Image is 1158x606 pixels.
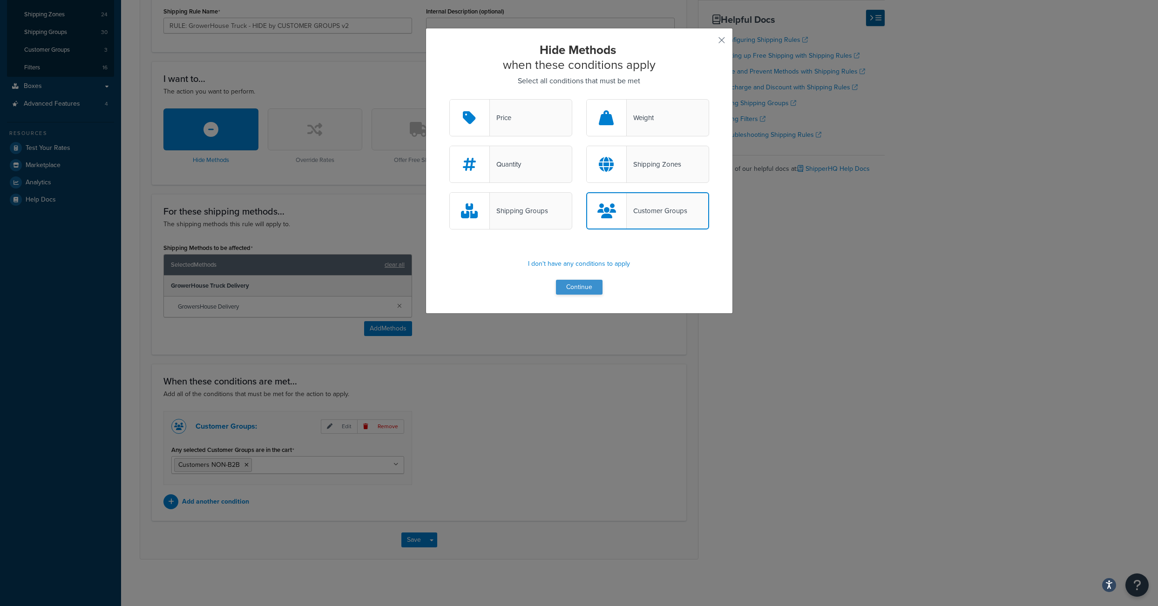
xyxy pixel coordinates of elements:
div: Customer Groups [627,204,687,217]
div: Quantity [490,158,521,171]
div: Weight [627,111,654,124]
button: Continue [556,280,603,295]
div: Price [490,111,511,124]
p: I don't have any conditions to apply [449,257,709,270]
h2: when these conditions apply [449,42,709,72]
strong: Hide Methods [540,41,616,59]
div: Shipping Zones [627,158,681,171]
div: Shipping Groups [490,204,548,217]
p: Select all conditions that must be met [449,74,709,88]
